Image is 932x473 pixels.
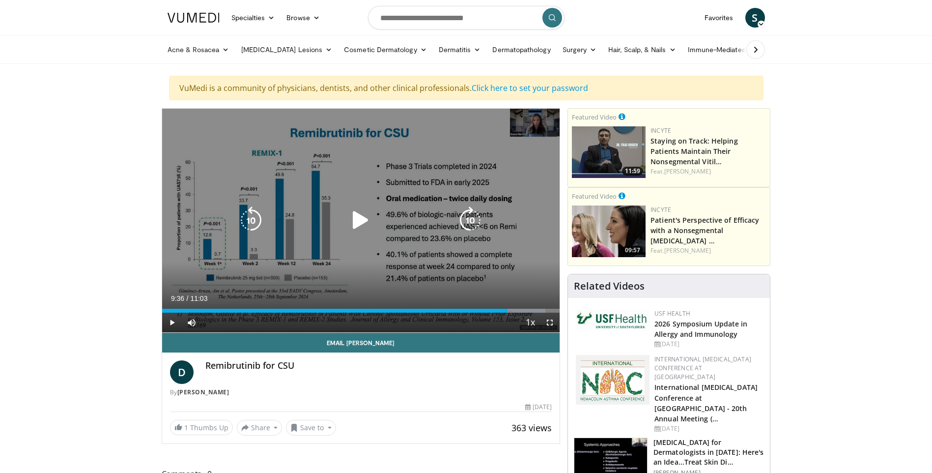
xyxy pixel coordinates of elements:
[650,126,671,135] a: Incyte
[162,40,235,59] a: Acne & Rosacea
[650,206,671,214] a: Incyte
[525,403,552,412] div: [DATE]
[237,420,282,436] button: Share
[654,355,751,381] a: International [MEDICAL_DATA] Conference at [GEOGRAPHIC_DATA]
[650,136,738,166] a: Staying on Track: Helping Patients Maintain Their Nonsegmental Vitil…
[235,40,339,59] a: [MEDICAL_DATA] Lesions
[650,215,759,245] a: Patient's Perspective of Efficacy with a Nonsegmental [MEDICAL_DATA] …
[622,246,643,255] span: 09:57
[654,309,690,318] a: USF Health
[650,246,766,255] div: Feat.
[162,313,182,332] button: Play
[162,109,560,333] video-js: Video Player
[281,8,326,28] a: Browse
[572,126,646,178] img: fe0751a3-754b-4fa7-bfe3-852521745b57.png.150x105_q85_crop-smart_upscale.jpg
[653,438,764,467] h3: [MEDICAL_DATA] for Dermatologists in [DATE]: Here's an Idea...Treat Skin Di…
[664,246,711,255] a: [PERSON_NAME]
[520,313,540,332] button: Playback Rate
[745,8,765,28] a: S
[557,40,603,59] a: Surgery
[338,40,432,59] a: Cosmetic Dermatology
[226,8,281,28] a: Specialties
[574,280,645,292] h4: Related Videos
[622,167,643,176] span: 11:59
[433,40,487,59] a: Dermatitis
[650,167,766,176] div: Feat.
[602,40,681,59] a: Hair, Scalp, & Nails
[682,40,762,59] a: Immune-Mediated
[184,423,188,432] span: 1
[572,126,646,178] a: 11:59
[576,355,650,405] img: 9485e4e4-7c5e-4f02-b036-ba13241ea18b.png.150x105_q85_autocrop_double_scale_upscale_version-0.2.png
[654,340,762,349] div: [DATE]
[205,360,552,371] h4: Remibrutinib for CSU
[170,420,233,435] a: 1 Thumbs Up
[576,309,650,331] img: 6ba8804a-8538-4002-95e7-a8f8012d4a11.png.150x105_q85_autocrop_double_scale_upscale_version-0.2.jpg
[572,192,617,201] small: Featured Video
[190,295,207,302] span: 11:03
[171,295,184,302] span: 9:36
[654,424,762,433] div: [DATE]
[699,8,739,28] a: Favorites
[169,76,763,100] div: VuMedi is a community of physicians, dentists, and other clinical professionals.
[664,167,711,176] a: [PERSON_NAME]
[162,309,560,313] div: Progress Bar
[170,360,194,384] a: D
[572,206,646,257] a: 09:57
[472,83,588,93] a: Click here to set your password
[187,295,189,302] span: /
[654,319,747,339] a: 2026 Symposium Update in Allergy and Immunology
[572,113,617,121] small: Featured Video
[654,383,758,423] a: International [MEDICAL_DATA] Conference at [GEOGRAPHIC_DATA] - 20th Annual Meeting (…
[177,388,229,396] a: [PERSON_NAME]
[286,420,336,436] button: Save to
[511,422,552,434] span: 363 views
[182,313,201,332] button: Mute
[540,313,560,332] button: Fullscreen
[162,333,560,353] a: Email [PERSON_NAME]
[486,40,556,59] a: Dermatopathology
[170,388,552,397] div: By
[368,6,565,30] input: Search topics, interventions
[572,206,646,257] img: 2c48d197-61e9-423b-8908-6c4d7e1deb64.png.150x105_q85_crop-smart_upscale.jpg
[168,13,220,23] img: VuMedi Logo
